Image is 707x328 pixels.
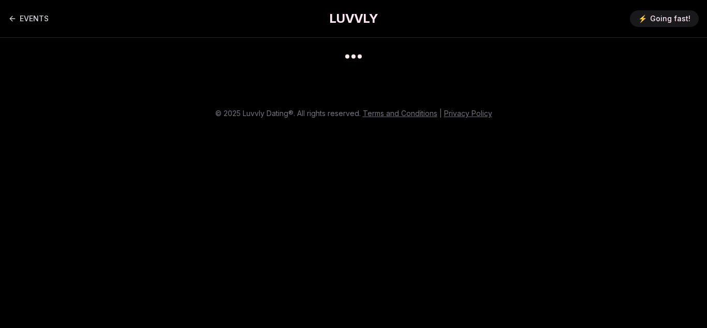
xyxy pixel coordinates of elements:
span: ⚡️ [638,13,647,24]
a: Back to events [8,8,49,29]
a: Privacy Policy [444,109,492,118]
a: Terms and Conditions [363,109,437,118]
span: | [439,109,442,118]
span: Going fast! [650,13,690,24]
a: LUVVLY [329,10,378,27]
